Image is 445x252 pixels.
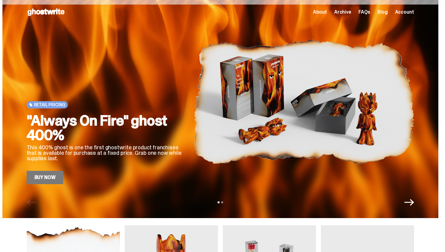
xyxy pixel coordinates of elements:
img: "Always On Fire" ghost 400% [194,19,414,184]
a: FAQs [358,10,370,15]
a: Archive [334,10,351,15]
a: Account [395,10,414,15]
button: View slide 2 [221,201,223,203]
button: View slide 1 [218,201,219,203]
h2: "Always On Fire" ghost 400% [27,113,184,142]
a: Blog [377,10,387,15]
p: This 400% ghost is one the first ghostwrite product franchises that is available for purchase at ... [27,145,184,161]
a: Buy Now [27,171,64,184]
a: About [313,10,327,15]
span: Retail Pricing [34,102,66,107]
button: Next [404,197,414,207]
